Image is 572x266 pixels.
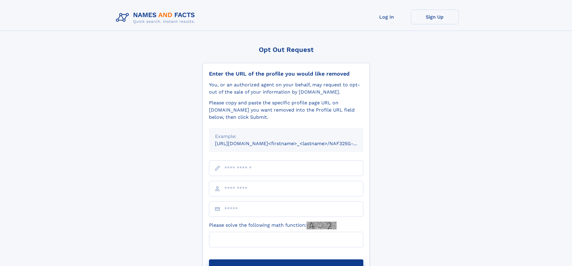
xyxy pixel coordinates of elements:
[411,10,459,24] a: Sign Up
[209,222,337,229] label: Please solve the following math function:
[209,99,363,121] div: Please copy and paste the specific profile page URL on [DOMAIN_NAME] you want removed into the Pr...
[215,133,357,140] div: Example:
[209,70,363,77] div: Enter the URL of the profile you would like removed
[113,10,200,26] img: Logo Names and Facts
[363,10,411,24] a: Log In
[209,81,363,96] div: You, or an authorized agent on your behalf, may request to opt-out of the sale of your informatio...
[203,46,370,53] div: Opt Out Request
[215,141,375,146] small: [URL][DOMAIN_NAME]<firstname>_<lastname>/NAF325G-xxxxxxxx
